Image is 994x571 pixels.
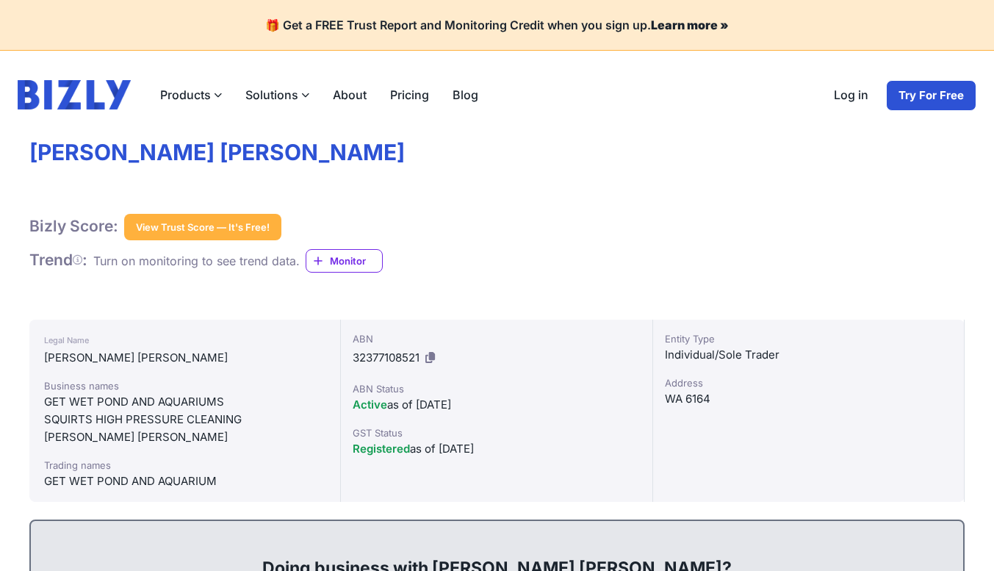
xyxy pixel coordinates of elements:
[148,80,234,109] label: Products
[353,331,640,346] div: ABN
[353,440,640,458] div: as of [DATE]
[665,346,952,364] div: Individual/Sole Trader
[665,390,952,408] div: WA 6164
[44,428,325,446] div: [PERSON_NAME] [PERSON_NAME]
[886,80,976,111] a: Try For Free
[353,425,640,440] div: GST Status
[44,349,325,367] div: [PERSON_NAME] [PERSON_NAME]
[378,80,441,109] a: Pricing
[44,378,325,393] div: Business names
[353,396,640,414] div: as of [DATE]
[124,214,281,240] button: View Trust Score — It's Free!
[18,18,976,32] h4: 🎁 Get a FREE Trust Report and Monitoring Credit when you sign up.
[353,398,387,412] span: Active
[44,411,325,428] div: SQUIRTS HIGH PRESSURE CLEANING
[441,80,490,109] a: Blog
[44,331,325,349] div: Legal Name
[18,80,131,109] img: bizly_logo.svg
[353,351,419,364] span: 32377108521
[651,18,729,32] a: Learn more »
[29,139,965,167] h1: [PERSON_NAME] [PERSON_NAME]
[321,80,378,109] a: About
[44,458,325,473] div: Trading names
[822,80,880,111] a: Log in
[665,331,952,346] div: Entity Type
[234,80,321,109] label: Solutions
[44,393,325,411] div: GET WET POND AND AQUARIUMS
[353,442,410,456] span: Registered
[29,217,118,236] h1: Bizly Score:
[44,473,325,490] div: GET WET POND AND AQUARIUM
[93,252,300,270] div: Turn on monitoring to see trend data.
[29,251,87,270] h1: Trend :
[353,381,640,396] div: ABN Status
[306,249,383,273] a: Monitor
[665,376,952,390] div: Address
[330,254,382,268] span: Monitor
